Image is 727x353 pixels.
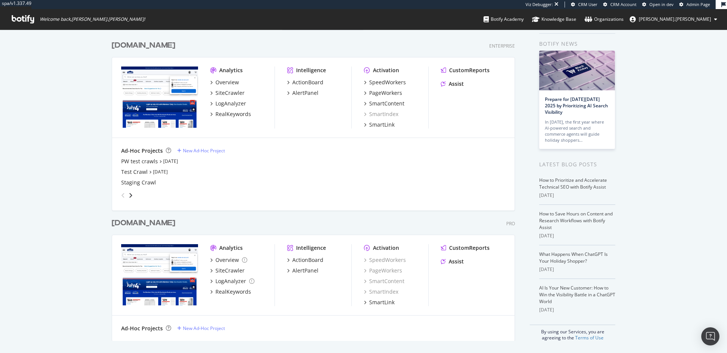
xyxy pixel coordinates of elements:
a: SiteCrawler [210,267,245,274]
div: [DATE] [539,307,615,313]
div: Organizations [585,15,624,23]
a: AlertPanel [287,267,318,274]
a: Overview [210,79,239,86]
a: [DOMAIN_NAME] [112,40,178,51]
div: SmartContent [369,100,404,107]
a: Prepare for [DATE][DATE] 2025 by Prioritizing AI Search Visibility [545,96,608,115]
div: [DOMAIN_NAME] [112,40,175,51]
div: ActionBoard [292,79,323,86]
div: RealKeywords [215,110,251,118]
a: Test Crawl [121,168,148,176]
div: By using our Services, you are agreeing to the [530,325,615,341]
a: SmartContent [364,277,404,285]
a: LogAnalyzer [210,100,246,107]
a: Assist [441,258,464,265]
div: LogAnalyzer [215,277,246,285]
a: PageWorkers [364,89,402,97]
div: Intelligence [296,67,326,74]
a: CRM Account [603,2,637,8]
a: How to Prioritize and Accelerate Technical SEO with Botify Assist [539,177,607,190]
a: SmartLink [364,299,395,306]
a: Overview [210,256,247,264]
a: RealKeywords [210,110,251,118]
span: CRM User [578,2,598,7]
div: In [DATE], the first year where AI-powered search and commerce agents will guide holiday shoppers… [545,119,609,143]
a: Open in dev [642,2,674,8]
a: Organizations [585,9,624,29]
a: ActionBoard [287,79,323,86]
a: SmartIndex [364,110,398,118]
a: Staging Crawl [121,179,156,186]
a: LogAnalyzer [210,277,254,285]
div: AlertPanel [292,267,318,274]
a: SmartIndex [364,288,398,296]
span: Admin Page [686,2,710,7]
div: Intelligence [296,244,326,252]
div: Ad-Hoc Projects [121,147,163,155]
a: RealKeywords [210,288,251,296]
img: www.lowes.com [121,67,198,128]
div: Open Intercom Messenger [701,327,719,345]
div: CustomReports [449,67,490,74]
a: Assist [441,80,464,88]
div: LogAnalyzer [215,100,246,107]
div: SiteCrawler [215,89,245,97]
div: Analytics [219,244,243,252]
a: New Ad-Hoc Project [177,325,225,331]
a: SiteCrawler [210,89,245,97]
div: SpeedWorkers [369,79,406,86]
button: [PERSON_NAME].[PERSON_NAME] [624,13,723,25]
span: Welcome back, [PERSON_NAME].[PERSON_NAME] ! [40,16,145,22]
div: [DATE] [539,266,615,273]
span: joe.mcdonald [639,16,711,22]
a: How to Save Hours on Content and Research Workflows with Botify Assist [539,211,613,231]
div: Analytics [219,67,243,74]
a: CRM User [571,2,598,8]
div: New Ad-Hoc Project [183,325,225,331]
div: RealKeywords [215,288,251,296]
div: Activation [373,67,399,74]
div: CustomReports [449,244,490,252]
div: SmartLink [369,121,395,129]
div: SmartLink [369,299,395,306]
a: SpeedWorkers [364,256,406,264]
div: ActionBoard [292,256,323,264]
div: Overview [215,79,239,86]
div: New Ad-Hoc Project [183,147,225,154]
a: SpeedWorkers [364,79,406,86]
a: What Happens When ChatGPT Is Your Holiday Shopper? [539,251,608,264]
div: Botify Academy [484,15,524,23]
div: Enterprise [489,43,515,49]
span: CRM Account [610,2,637,7]
div: Overview [215,256,239,264]
a: [DATE] [153,169,168,175]
div: Activation [373,244,399,252]
div: Knowledge Base [532,15,576,23]
div: Viz Debugger: [526,2,553,8]
div: angle-right [128,192,133,199]
a: New Ad-Hoc Project [177,147,225,154]
a: SmartLink [364,121,395,129]
div: Ad-Hoc Projects [121,325,163,332]
div: grid [112,31,521,341]
a: CustomReports [441,244,490,252]
a: Admin Page [679,2,710,8]
a: [DOMAIN_NAME] [112,218,178,229]
div: [DOMAIN_NAME] [112,218,175,229]
div: Assist [449,80,464,88]
div: PW test crawls [121,158,158,165]
div: [DATE] [539,232,615,239]
a: AlertPanel [287,89,318,97]
a: Terms of Use [575,334,604,341]
div: [DATE] [539,192,615,199]
span: Open in dev [649,2,674,7]
a: ActionBoard [287,256,323,264]
a: PageWorkers [364,267,402,274]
